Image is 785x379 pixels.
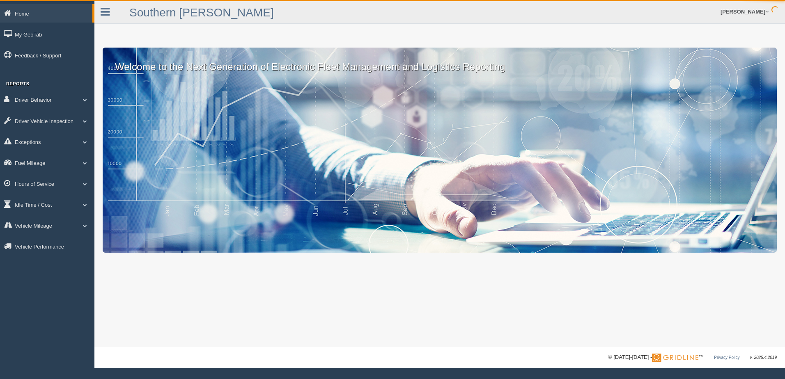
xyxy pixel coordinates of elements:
span: v. 2025.4.2019 [750,355,777,360]
img: Gridline [652,354,698,362]
a: Privacy Policy [714,355,739,360]
div: © [DATE]-[DATE] - ™ [608,353,777,362]
p: Welcome to the Next Generation of Electronic Fleet Management and Logistics Reporting [103,48,777,74]
a: Southern [PERSON_NAME] [129,6,274,19]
